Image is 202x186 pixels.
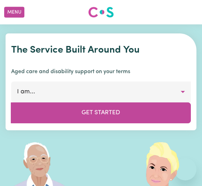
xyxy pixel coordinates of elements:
[88,6,114,18] img: Careseekers logo
[11,45,191,56] h1: The Service Built Around You
[11,68,191,76] p: Aged care and disability support on your terms
[4,7,24,18] button: Menu
[174,158,196,180] iframe: 启动消息传送窗口的按钮
[88,4,114,20] a: Careseekers logo
[11,102,191,123] button: Get Started
[11,82,191,102] button: I am...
